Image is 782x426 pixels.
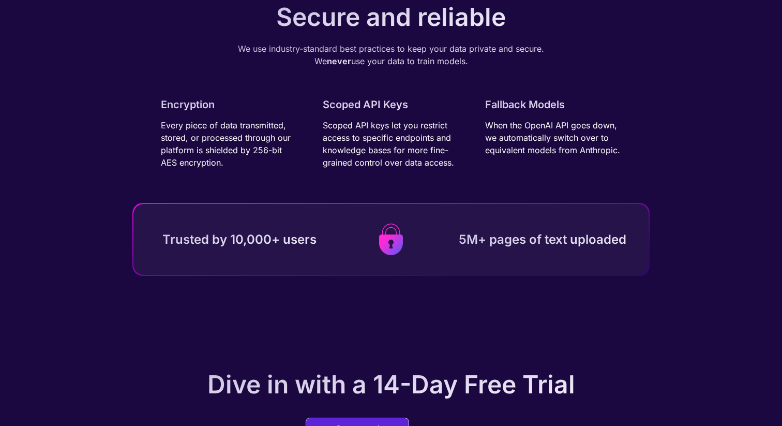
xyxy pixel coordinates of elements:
p: Scoped API keys let you restrict access to specific endpoints and knowledge bases for more fine-g... [323,119,459,169]
p: Scoped API Keys [323,98,459,111]
p: Dive in with a 14-Day Free Trial [207,369,575,400]
p: Secure and reliable [276,2,506,32]
p: Trusted by 10,000+ users [162,232,317,247]
b: never [327,56,351,66]
p: Fallback Models [485,98,621,111]
p: We use industry-standard best practices to keep your data private and secure. We use your data to... [236,42,546,67]
p: Encryption [161,98,297,111]
p: 5M+ pages of text uploaded [459,232,626,247]
p: When the OpenAI API goes down, we automatically switch over to equivalent models from Anthropic. [485,119,621,156]
p: Every piece of data transmitted, stored, or processed through our platform is shielded by 256-bit... [161,119,297,169]
img: nUvaPgIvduPydPiKFgAAAABJRU5ErkJggg== [379,224,403,255]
